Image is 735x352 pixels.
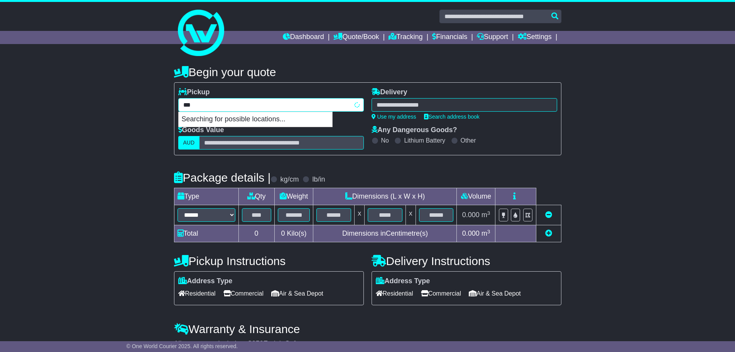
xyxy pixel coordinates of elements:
a: Settings [518,31,552,44]
a: Dashboard [283,31,324,44]
a: Add new item [545,230,552,237]
label: Goods Value [178,126,224,134]
td: Kilo(s) [274,225,313,242]
h4: Package details | [174,171,271,184]
span: Air & Sea Depot [469,287,521,299]
span: 0.000 [462,230,480,237]
span: m [482,211,490,219]
span: Air & Sea Depot [271,287,323,299]
span: Commercial [421,287,461,299]
td: Type [174,188,238,205]
label: Pickup [178,88,210,97]
span: 250 [252,340,264,347]
label: AUD [178,136,200,150]
span: Residential [376,287,413,299]
span: 0 [281,230,285,237]
h4: Warranty & Insurance [174,323,561,335]
label: Delivery [372,88,407,97]
td: x [355,205,365,225]
sup: 3 [487,210,490,216]
h4: Pickup Instructions [174,255,364,267]
sup: 3 [487,229,490,235]
td: Qty [238,188,274,205]
span: 0.000 [462,211,480,219]
a: Tracking [389,31,422,44]
label: No [381,137,389,144]
label: Address Type [376,277,430,286]
a: Remove this item [545,211,552,219]
a: Use my address [372,114,416,120]
span: © One World Courier 2025. All rights reserved. [127,343,238,349]
label: kg/cm [280,175,299,184]
a: Quote/Book [333,31,379,44]
td: Volume [457,188,495,205]
td: Total [174,225,238,242]
h4: Delivery Instructions [372,255,561,267]
typeahead: Please provide city [178,98,364,112]
span: Commercial [223,287,264,299]
span: m [482,230,490,237]
td: 0 [238,225,274,242]
a: Financials [432,31,467,44]
p: Searching for possible locations... [179,112,332,127]
label: Lithium Battery [404,137,445,144]
span: Residential [178,287,216,299]
td: x [406,205,416,225]
label: lb/in [312,175,325,184]
a: Support [477,31,508,44]
a: Search address book [424,114,480,120]
td: Dimensions in Centimetre(s) [313,225,457,242]
td: Dimensions (L x W x H) [313,188,457,205]
td: Weight [274,188,313,205]
label: Address Type [178,277,233,286]
label: Any Dangerous Goods? [372,126,457,134]
div: All our quotes include a $ FreightSafe warranty. [174,340,561,348]
label: Other [461,137,476,144]
h4: Begin your quote [174,66,561,78]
